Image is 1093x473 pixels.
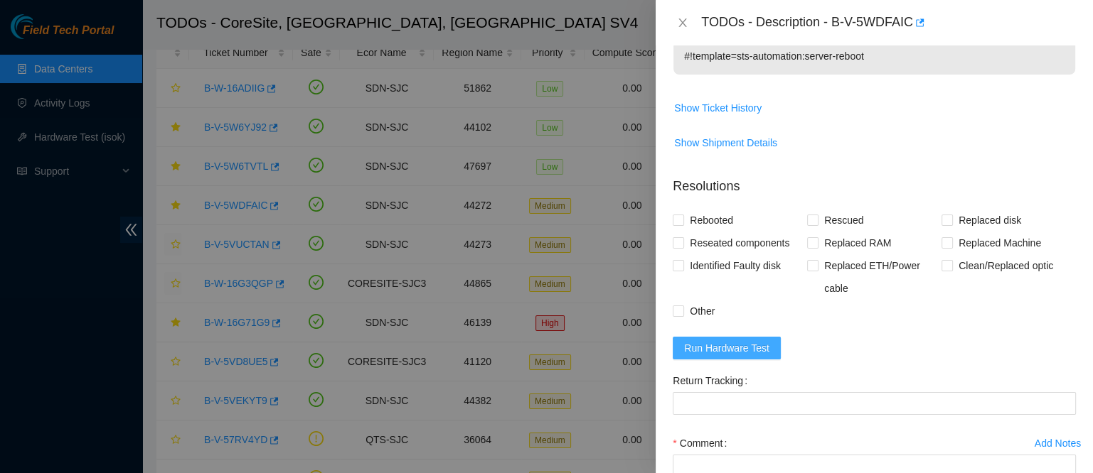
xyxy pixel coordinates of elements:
[953,232,1047,254] span: Replaced Machine
[819,232,897,254] span: Replaced RAM
[701,11,1076,34] div: TODOs - Description - B-V-5WDFAIC
[673,432,732,455] label: Comment
[673,369,753,392] label: Return Tracking
[684,232,795,254] span: Reseated components
[1034,432,1082,455] button: Add Notes
[674,100,762,116] span: Show Ticket History
[819,209,869,232] span: Rescued
[684,254,787,277] span: Identified Faulty disk
[673,16,693,30] button: Close
[673,131,778,154] button: Show Shipment Details
[677,17,688,28] span: close
[953,209,1027,232] span: Replaced disk
[684,340,769,356] span: Run Hardware Test
[819,254,942,300] span: Replaced ETH/Power cable
[673,392,1076,415] input: Return Tracking
[673,165,1076,196] p: Resolutions
[1035,438,1081,448] div: Add Notes
[674,135,777,151] span: Show Shipment Details
[673,337,781,359] button: Run Hardware Test
[953,254,1059,277] span: Clean/Replaced optic
[684,209,739,232] span: Rebooted
[673,97,762,119] button: Show Ticket History
[684,300,720,322] span: Other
